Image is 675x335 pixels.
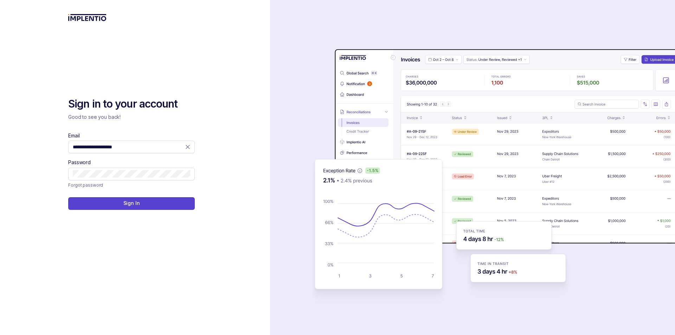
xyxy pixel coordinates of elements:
[123,200,140,207] p: Sign In
[68,197,195,210] button: Sign In
[68,132,79,139] label: Email
[68,182,103,189] p: Forgot password
[68,159,91,166] label: Password
[68,97,195,111] h2: Sign in to your account
[68,182,103,189] a: Link Forgot password
[68,14,107,21] img: logo
[68,114,195,121] p: Good to see you back!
